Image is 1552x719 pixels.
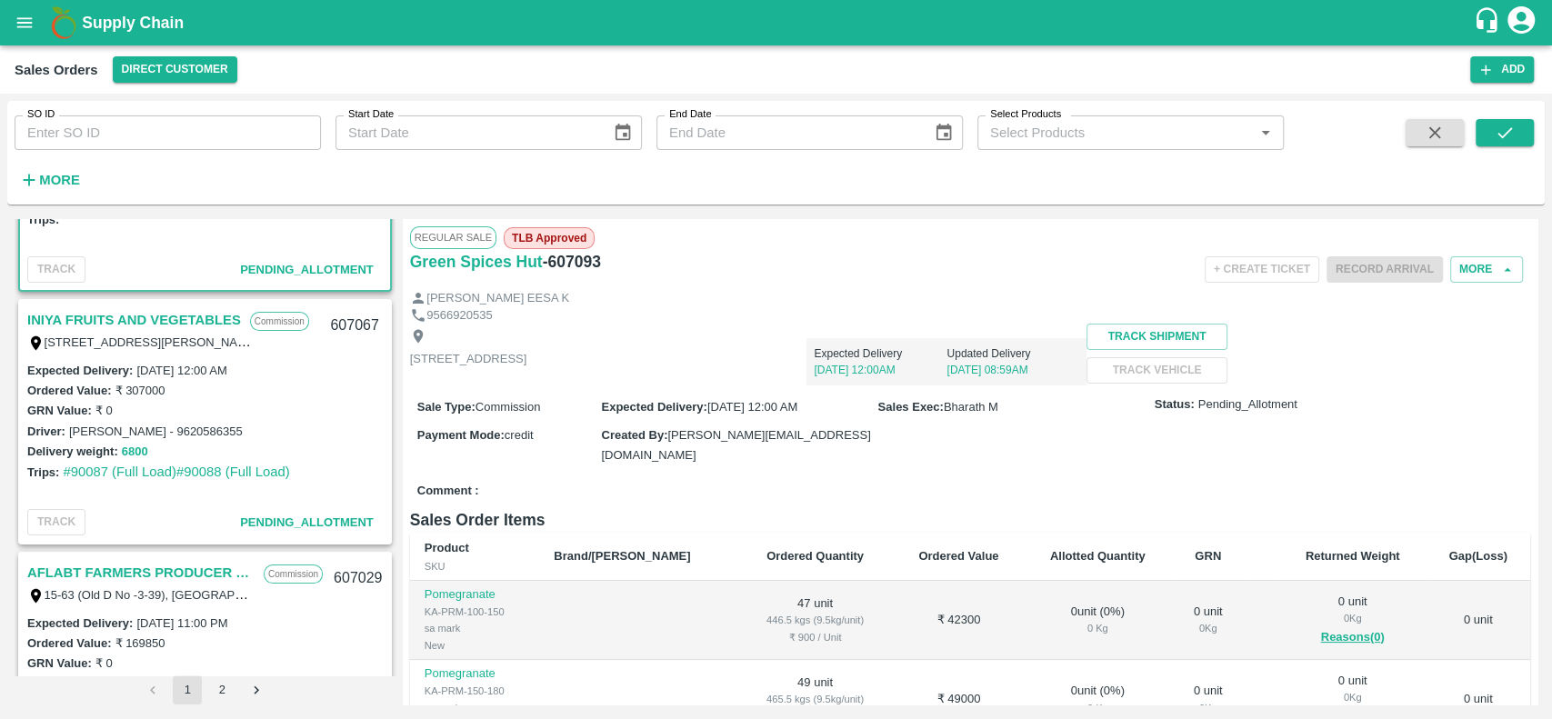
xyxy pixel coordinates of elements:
[707,400,797,414] span: [DATE] 12:00 AM
[1294,627,1412,648] button: Reasons(0)
[176,464,290,479] a: #90088 (Full Load)
[426,290,569,307] p: [PERSON_NAME] EESA K
[122,442,148,463] button: 6800
[410,249,543,275] a: Green Spices Hut
[27,424,65,438] label: Driver:
[1050,549,1146,563] b: Allotted Quantity
[1294,594,1412,648] div: 0 unit
[606,115,640,150] button: Choose date
[990,107,1061,122] label: Select Products
[27,465,59,479] label: Trips:
[27,384,111,397] label: Ordered Value:
[944,400,998,414] span: Bharath M
[27,656,92,670] label: GRN Value:
[814,362,946,378] p: [DATE] 12:00AM
[426,307,492,325] p: 9566920535
[1306,549,1400,563] b: Returned Weight
[240,263,374,276] span: Pending_Allotment
[751,629,879,645] div: ₹ 900 / Unit
[766,549,864,563] b: Ordered Quantity
[1155,396,1195,414] label: Status:
[27,107,55,122] label: SO ID
[946,362,1079,378] p: [DATE] 08:59AM
[82,10,1473,35] a: Supply Chain
[27,213,59,226] label: Trips:
[1294,689,1412,705] div: 0 Kg
[410,507,1530,533] h6: Sales Order Items
[751,691,879,707] div: 465.5 kgs (9.5kg/unit)
[1086,324,1227,350] button: Track Shipment
[113,56,237,83] button: Select DC
[1327,261,1443,275] span: Please dispatch the trip before ending
[250,312,309,331] p: Commission
[1198,396,1297,414] span: Pending_Allotment
[115,636,165,650] label: ₹ 169850
[505,428,534,442] span: credit
[425,637,526,654] div: New
[1470,56,1534,83] button: Add
[95,404,113,417] label: ₹ 0
[504,227,595,249] span: TLB Approved
[736,581,894,660] td: 47 unit
[323,557,393,600] div: 607029
[926,115,961,150] button: Choose date
[242,675,271,704] button: Go to next page
[1449,549,1507,563] b: Gap(Loss)
[115,384,165,397] label: ₹ 307000
[554,549,690,563] b: Brand/[PERSON_NAME]
[1038,620,1157,636] div: 0 Kg
[136,364,226,377] label: [DATE] 12:00 AM
[1505,4,1537,42] div: account of current user
[814,345,946,362] p: Expected Delivery
[264,564,323,584] p: Commission
[543,249,601,275] h6: - 607093
[1254,121,1277,145] button: Open
[207,675,236,704] button: Go to page 2
[410,226,496,248] span: Regular Sale
[1187,604,1230,637] div: 0 unit
[135,675,274,704] nav: pagination navigation
[15,165,85,195] button: More
[894,581,1024,660] td: ₹ 42300
[27,616,133,630] label: Expected Delivery :
[1473,6,1505,39] div: customer-support
[601,428,667,442] label: Created By :
[425,558,526,574] div: SKU
[27,561,255,584] a: AFLABT FARMERS PRODUCER COMPANY LIMITED
[27,364,133,377] label: Expected Delivery :
[335,115,598,150] input: Start Date
[410,351,527,368] p: [STREET_ADDRESS]
[45,335,259,349] label: [STREET_ADDRESS][PERSON_NAME]
[27,636,111,650] label: Ordered Value:
[95,656,113,670] label: ₹ 0
[15,115,321,150] input: Enter SO ID
[136,616,227,630] label: [DATE] 11:00 PM
[425,604,526,620] div: KA-PRM-100-150
[1187,700,1230,716] div: 0 Kg
[82,14,184,32] b: Supply Chain
[27,404,92,417] label: GRN Value:
[319,305,389,347] div: 607067
[1038,604,1157,637] div: 0 unit ( 0 %)
[240,515,374,529] span: Pending_Allotment
[27,444,118,458] label: Delivery weight:
[425,620,526,636] div: sa mark
[45,5,82,41] img: logo
[946,345,1079,362] p: Updated Delivery
[1187,620,1230,636] div: 0 Kg
[878,400,944,414] label: Sales Exec :
[173,675,202,704] button: page 1
[601,428,870,462] span: [PERSON_NAME][EMAIL_ADDRESS][DOMAIN_NAME]
[656,115,919,150] input: End Date
[1195,549,1221,563] b: GRN
[425,586,526,604] p: Pomegranate
[669,107,711,122] label: End Date
[27,308,241,332] a: INIYA FRUITS AND VEGETABLES
[417,400,476,414] label: Sale Type :
[425,700,526,716] div: sa mark
[69,424,243,438] label: [PERSON_NAME] - 9620586355
[348,107,394,122] label: Start Date
[39,173,80,187] strong: More
[417,428,505,442] label: Payment Mode :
